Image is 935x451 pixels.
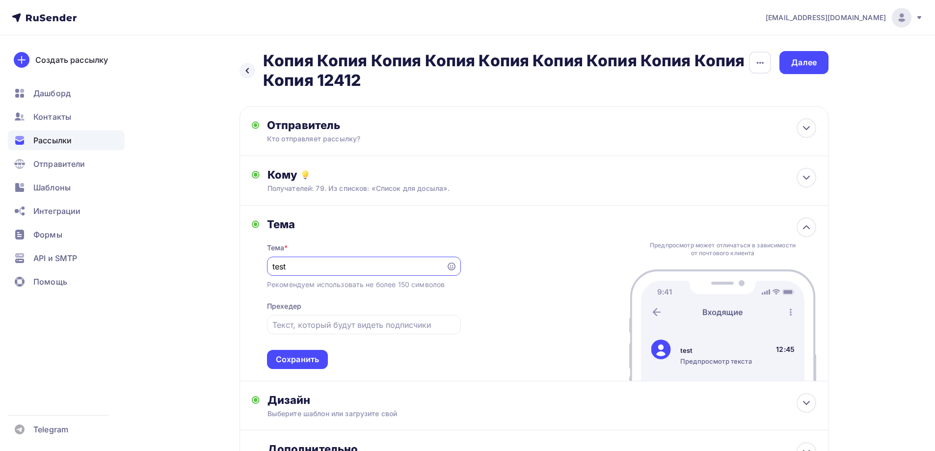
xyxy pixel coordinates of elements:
span: Дашборд [33,87,71,99]
input: Текст, который будут видеть подписчики [272,319,455,331]
span: Контакты [33,111,71,123]
a: Шаблоны [8,178,125,197]
a: Рассылки [8,131,125,150]
a: Контакты [8,107,125,127]
span: Интеграции [33,205,80,217]
div: Кто отправляет рассылку? [267,134,458,144]
div: Сохранить [276,354,319,365]
div: Далее [791,57,817,68]
div: Прехедер [267,301,301,311]
span: Отправители [33,158,85,170]
div: Выберите шаблон или загрузите свой [267,409,762,419]
div: Дизайн [267,393,816,407]
h2: Копия Копия Копия Копия Копия Копия Копия Копия Копия Копия 12412 [263,51,748,90]
span: Telegram [33,424,68,435]
div: Получателей: 79. Из списков: «Список для досыла». [267,184,762,193]
div: Предпросмотр может отличаться в зависимости от почтового клиента [647,241,799,257]
div: Тема [267,217,461,231]
a: Дашборд [8,83,125,103]
div: test [680,346,752,355]
span: [EMAIL_ADDRESS][DOMAIN_NAME] [766,13,886,23]
div: Создать рассылку [35,54,108,66]
div: Предпросмотр текста [680,357,752,366]
div: 12:45 [776,345,795,354]
div: Отправитель [267,118,480,132]
a: [EMAIL_ADDRESS][DOMAIN_NAME] [766,8,923,27]
span: Рассылки [33,134,72,146]
input: Укажите тему письма [272,261,440,272]
div: Кому [267,168,816,182]
span: Формы [33,229,62,240]
div: Рекомендуем использовать не более 150 символов [267,280,445,290]
a: Формы [8,225,125,244]
div: Тема [267,243,288,253]
span: Шаблоны [33,182,71,193]
span: Помощь [33,276,67,288]
a: Отправители [8,154,125,174]
span: API и SMTP [33,252,77,264]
